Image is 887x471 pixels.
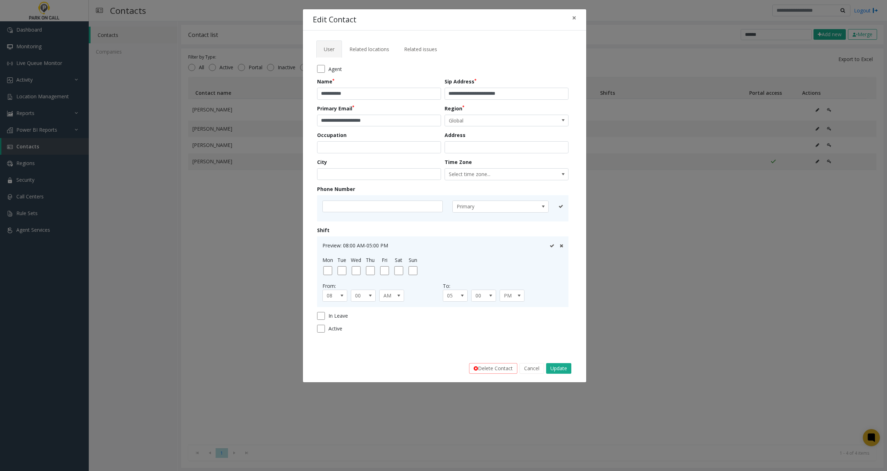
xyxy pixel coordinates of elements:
label: Occupation [317,131,347,139]
span: Related issues [404,46,437,53]
span: Preview: 08:00 AM-05:00 PM [322,242,388,249]
label: Mon [322,256,333,264]
label: Time Zone [445,158,472,166]
label: Tue [337,256,346,264]
label: Thu [366,256,375,264]
label: Name [317,78,334,85]
span: Primary [453,201,529,212]
span: 00 [351,290,370,301]
div: From: [322,282,443,290]
span: × [572,13,576,23]
div: To: [443,282,563,290]
span: Active [328,325,342,332]
span: AM [380,290,399,301]
span: 05 [443,290,462,301]
span: Select time zone... [445,169,544,180]
span: In Leave [328,312,348,319]
button: Cancel [519,363,544,374]
label: Primary Email [317,105,354,112]
label: Region [445,105,464,112]
span: 00 [472,290,491,301]
span: 08 [323,290,342,301]
span: Global [445,115,544,126]
label: Address [445,131,466,139]
label: Wed [351,256,361,264]
span: Related locations [349,46,389,53]
span: User [324,46,334,53]
h4: Edit Contact [313,14,357,26]
label: Sip Address [445,78,477,85]
label: Sun [409,256,417,264]
button: Delete Contact [469,363,517,374]
label: Sat [395,256,402,264]
button: Update [546,363,571,374]
span: Agent [328,65,342,73]
label: Shift [317,226,330,234]
ul: Tabs [316,40,573,53]
label: City [317,158,327,166]
button: Close [567,9,581,27]
span: PM [500,290,519,301]
label: Fri [382,256,387,264]
label: Phone Number [317,185,355,193]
